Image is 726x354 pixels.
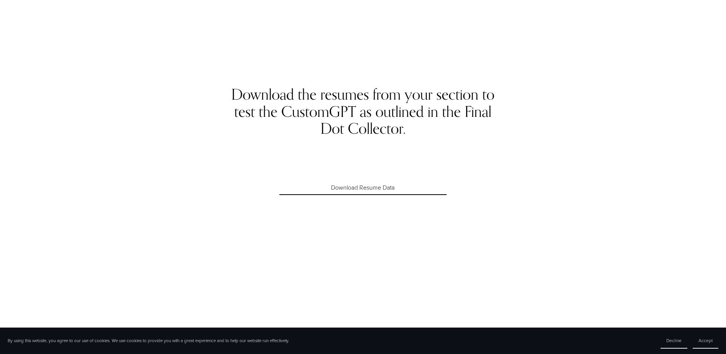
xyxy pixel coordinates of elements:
p: By using this website, you agree to our use of cookies. We use cookies to provide you with a grea... [8,338,289,344]
button: Decline [661,333,687,349]
button: Accept [693,333,718,349]
a: Download Resume Data [279,180,447,195]
h4: Download the resumes from your section to test the CustomGPT as outlined in the Final Dot Collector. [222,86,504,137]
span: Accept [698,337,713,344]
span: Decline [666,337,682,344]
